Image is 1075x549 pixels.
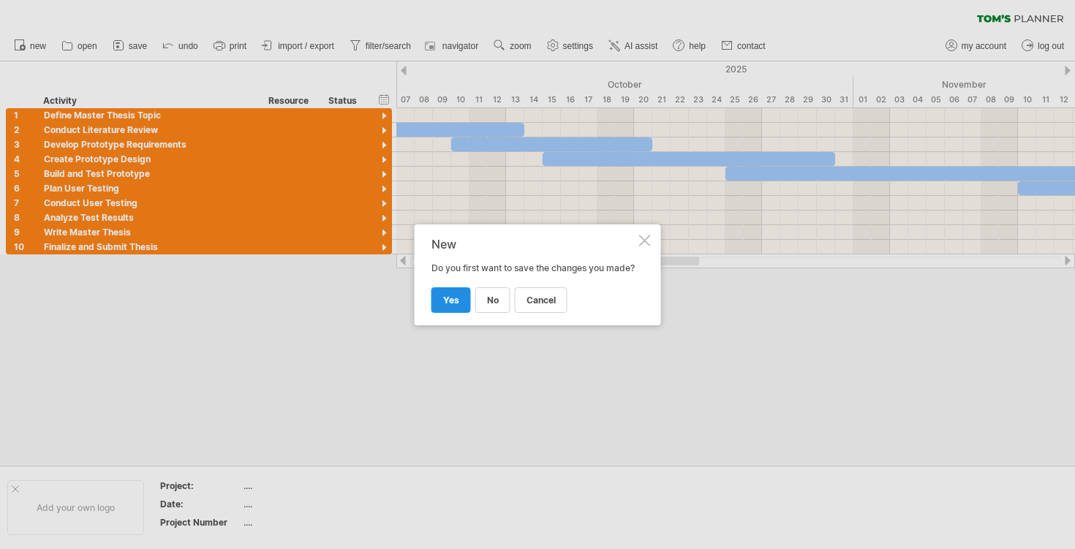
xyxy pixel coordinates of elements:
div: Do you first want to save the changes you made? [431,238,636,312]
a: yes [431,287,471,313]
a: no [475,287,510,313]
span: yes [443,295,459,306]
div: New [431,238,636,251]
span: no [487,295,499,306]
span: cancel [527,295,556,306]
a: cancel [515,287,567,313]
